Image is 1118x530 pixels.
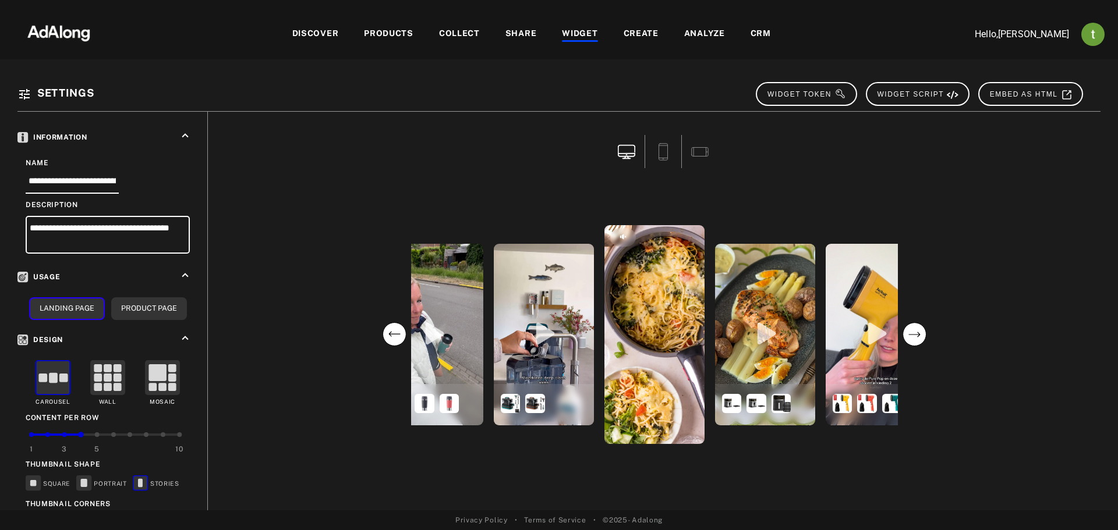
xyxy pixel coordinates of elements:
[722,394,741,413] img: Tefal Easy Fry & Grill Precision XL EY505D 4 6L 2-in-1 heteluchtfriteuse
[415,394,434,413] img: Tefal Travel Mug Easy Twist N2011510 RVS/Antraciet 0.36L
[94,444,100,454] div: 5
[1078,20,1108,49] button: Account settings
[878,90,959,98] span: WIDGET SCRIPT
[525,394,544,413] img: ROWENTA Clean It IN5011 vlekkenreiniger
[26,200,190,210] div: Description
[37,87,94,99] span: Settings
[292,27,339,41] div: DISCOVER
[501,394,520,413] img: ROWENTA Clean It IN5020 vlekkenreiniger
[383,322,406,346] svg: previous
[857,394,876,413] img: Tefal Pure POP DT2022 Kledingstomer
[524,515,586,525] a: Terms of Service
[179,332,192,344] i: keyboard_arrow_up
[150,398,175,407] div: Mosaic
[1081,23,1105,46] img: ACg8ocJj1Mp6hOb8A41jL1uwSMxz7God0ICt0FEFk954meAQ=s96-c
[505,27,537,41] div: SHARE
[713,241,818,428] div: open the preview of the instagram content created by karinpauw
[26,499,190,509] div: Thumbnail Corners
[179,269,192,282] i: keyboard_arrow_up
[175,444,183,454] div: 10
[593,515,596,525] span: •
[751,27,771,41] div: CRM
[833,394,852,413] img: Tefal Pure POP DT2026 Kledingstomer
[30,444,33,454] div: 1
[767,90,846,98] span: WIDGET TOKEN
[515,515,518,525] span: •
[111,297,187,320] button: Product Page
[756,82,857,106] button: WIDGET TOKEN
[684,27,725,41] div: ANALYZE
[26,412,190,423] div: Content per row
[62,444,67,454] div: 3
[562,27,597,41] div: WIDGET
[99,398,116,407] div: Wall
[381,241,486,428] div: open the preview of the instagram content created by runningangelfrouke
[978,82,1083,106] button: EMBED AS HTML
[364,27,413,41] div: PRODUCTS
[26,158,190,168] div: Name
[602,223,707,446] div: open the preview of the instagram content created by foodquotesnl
[746,394,766,413] img: Tefal Easy Fry & Grill XL EY501D 4 6L 2-in-1 heteluchtfriteuse
[823,241,928,428] div: open the preview of the tiktok content created by Nika Koorn
[953,27,1069,41] p: Hello, [PERSON_NAME]
[17,133,87,141] span: Information
[36,398,70,407] div: Carousel
[624,27,659,41] div: CREATE
[866,82,970,106] button: WIDGET SCRIPT
[26,459,190,469] div: Thumbnail Shape
[29,297,105,320] button: Landing Page
[17,336,63,344] span: Design
[882,394,901,413] img: Tefal Pure POP DT2024 Kledingstomer
[179,129,192,142] i: keyboard_arrow_up
[439,27,480,41] div: COLLECT
[990,90,1073,98] span: EMBED AS HTML
[76,475,127,493] div: PORTRAIT
[17,273,61,281] span: Usage
[26,475,70,493] div: SQUARE
[455,515,508,525] a: Privacy Policy
[491,241,596,428] div: open the preview of the instagram content created by kimjacobs
[1060,474,1118,530] iframe: Chat Widget
[440,394,459,413] img: Tefal Travel Mug Easy Twist N2011610 RVS/Koraalrood 0.36L
[8,15,110,49] img: 63233d7d88ed69de3c212112c67096b6.png
[772,394,791,413] img: Tefal Easy Fry & Grill Precision XL EY5058 4 6L 2-in-1 heteluchtfriteuse
[133,475,179,493] div: STORIES
[603,515,663,525] span: © 2025 - Adalong
[903,322,926,346] svg: next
